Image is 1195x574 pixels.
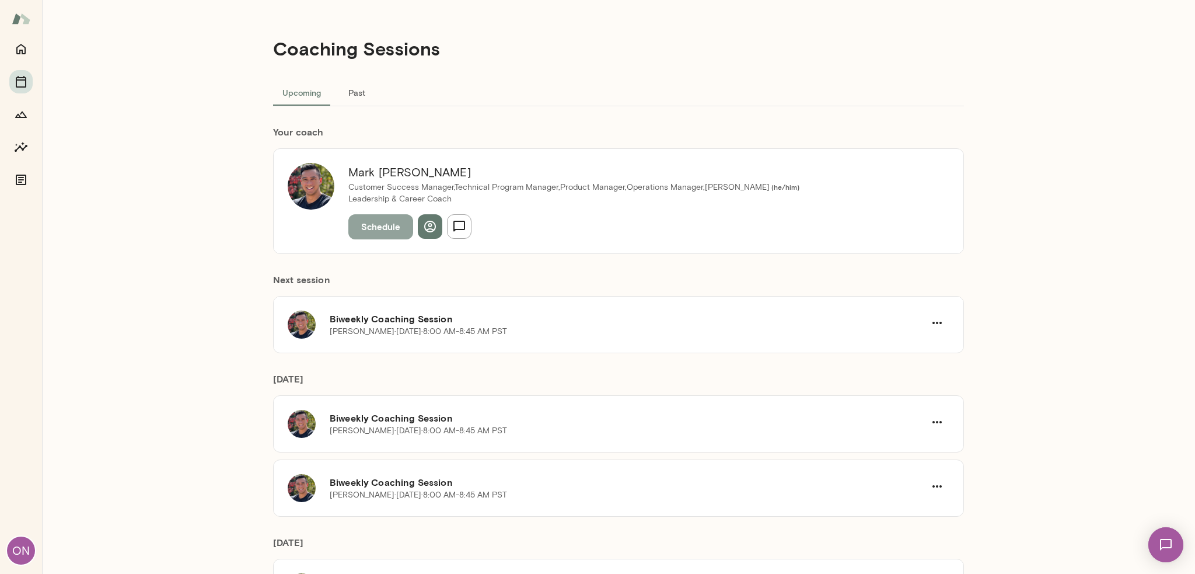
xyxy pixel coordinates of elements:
[348,163,799,182] h6: Mark [PERSON_NAME]
[9,135,33,159] button: Insights
[770,183,799,191] span: ( he/him )
[330,78,383,106] button: Past
[273,37,440,60] h4: Coaching Sessions
[12,8,30,30] img: Mento
[348,182,799,193] p: Customer Success Manager,Technical Program Manager,Product Manager,Operations Manager, [PERSON_NAME]
[273,372,964,395] h6: [DATE]
[273,125,964,139] h6: Your coach
[447,214,471,239] button: Send message
[273,273,964,296] h6: Next session
[418,214,442,239] button: View profile
[348,193,799,205] p: Leadership & Career Coach
[348,214,413,239] button: Schedule
[9,168,33,192] button: Documents
[273,78,964,106] div: basic tabs example
[330,425,507,437] p: [PERSON_NAME] · [DATE] · 8:00 AM-8:45 AM PST
[330,312,925,326] h6: Biweekly Coaching Session
[9,70,33,93] button: Sessions
[330,326,507,338] p: [PERSON_NAME] · [DATE] · 8:00 AM-8:45 AM PST
[330,475,925,489] h6: Biweekly Coaching Session
[9,103,33,126] button: Growth Plan
[330,489,507,501] p: [PERSON_NAME] · [DATE] · 8:00 AM-8:45 AM PST
[9,37,33,61] button: Home
[288,163,334,210] img: Mark Guzman
[330,411,925,425] h6: Biweekly Coaching Session
[273,535,964,559] h6: [DATE]
[7,537,35,565] div: ON
[273,78,330,106] button: Upcoming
